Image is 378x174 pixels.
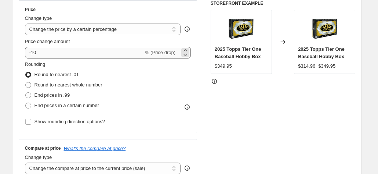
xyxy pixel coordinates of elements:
[183,164,191,172] div: help
[34,92,70,98] span: End prices in .99
[318,63,335,70] strike: $349.95
[183,25,191,33] div: help
[215,63,232,70] div: $349.95
[25,155,52,160] span: Change type
[34,72,79,77] span: Round to nearest .01
[64,146,126,151] button: What's the compare at price?
[215,46,261,59] span: 2025 Topps Tier One Baseball Hobby Box
[34,103,99,108] span: End prices in a certain number
[298,46,345,59] span: 2025 Topps Tier One Baseball Hobby Box
[226,14,256,43] img: resizingforshopify-2025-09-02T121507.635_80x.png
[25,15,52,21] span: Change type
[211,0,356,6] h6: STOREFRONT EXAMPLE
[34,119,105,124] span: Show rounding direction options?
[310,14,339,43] img: resizingforshopify-2025-09-02T121507.635_80x.png
[145,50,175,55] span: % (Price drop)
[34,82,102,88] span: Round to nearest whole number
[298,63,315,70] div: $314.96
[25,7,36,13] h3: Price
[25,39,70,44] span: Price change amount
[25,47,143,58] input: -15
[25,61,46,67] span: Rounding
[25,145,61,151] h3: Compare at price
